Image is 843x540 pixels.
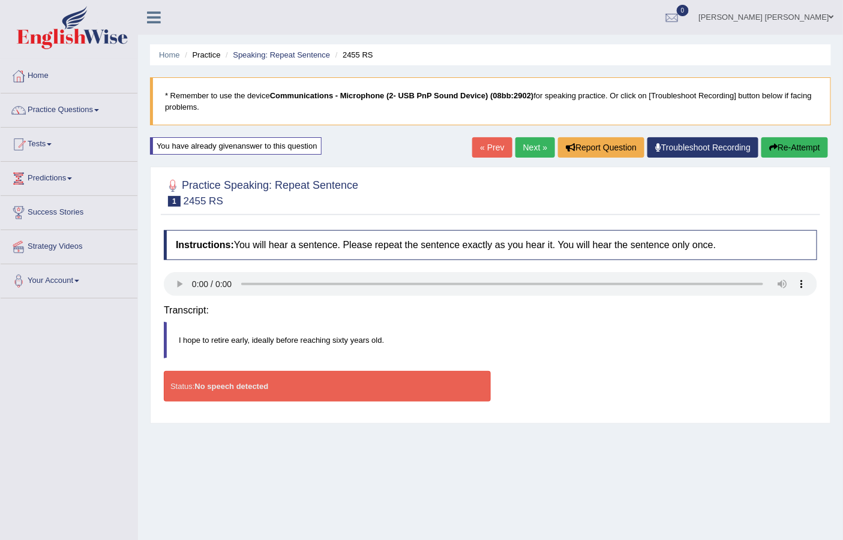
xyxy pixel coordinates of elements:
button: Report Question [558,137,644,158]
a: Strategy Videos [1,230,137,260]
a: Speaking: Repeat Sentence [233,50,330,59]
a: Home [1,59,137,89]
li: Practice [182,49,220,61]
b: Instructions: [176,240,234,250]
blockquote: * Remember to use the device for speaking practice. Or click on [Troubleshoot Recording] button b... [150,77,831,125]
span: 1 [168,196,181,207]
span: 0 [677,5,689,16]
li: 2455 RS [332,49,373,61]
a: Predictions [1,162,137,192]
strong: No speech detected [194,382,268,391]
small: 2455 RS [184,195,223,207]
h4: Transcript: [164,305,817,316]
b: Communications - Microphone (2- USB PnP Sound Device) (08bb:2902) [270,91,534,100]
blockquote: I hope to retire early, ideally before reaching sixty years old. [164,322,817,358]
a: Your Account [1,264,137,294]
a: Practice Questions [1,93,137,123]
a: Tests [1,128,137,158]
a: Next » [515,137,555,158]
a: Success Stories [1,196,137,226]
a: Troubleshoot Recording [647,137,758,158]
div: Status: [164,371,491,402]
button: Re-Attempt [761,137,828,158]
h2: Practice Speaking: Repeat Sentence [164,177,358,207]
a: Home [159,50,180,59]
a: « Prev [472,137,512,158]
h4: You will hear a sentence. Please repeat the sentence exactly as you hear it. You will hear the se... [164,230,817,260]
div: You have already given answer to this question [150,137,322,155]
